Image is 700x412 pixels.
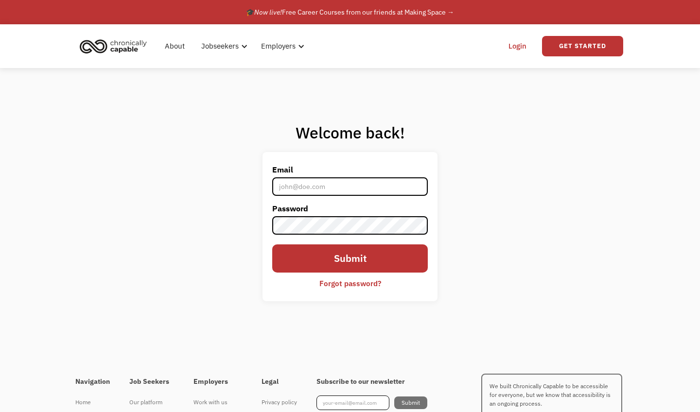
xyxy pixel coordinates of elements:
[272,177,428,196] input: john@doe.com
[272,244,428,273] input: Submit
[129,395,174,409] a: Our platform
[77,35,150,57] img: Chronically Capable logo
[319,277,381,289] div: Forgot password?
[195,31,250,62] div: Jobseekers
[75,378,110,386] h4: Navigation
[503,31,532,62] a: Login
[262,378,297,386] h4: Legal
[262,396,297,408] div: Privacy policy
[77,35,154,57] a: home
[193,396,242,408] div: Work with us
[316,395,389,410] input: your-email@email.com
[201,40,239,52] div: Jobseekers
[75,395,110,409] a: Home
[262,395,297,409] a: Privacy policy
[542,36,623,56] a: Get Started
[262,123,437,142] h1: Welcome back!
[316,378,427,386] h4: Subscribe to our newsletter
[254,8,282,17] em: Now live!
[394,396,427,409] input: Submit
[272,162,428,177] label: Email
[272,201,428,216] label: Password
[272,162,428,292] form: Email Form 2
[193,395,242,409] a: Work with us
[129,396,174,408] div: Our platform
[129,378,174,386] h4: Job Seekers
[316,395,427,410] form: Footer Newsletter
[312,275,388,292] a: Forgot password?
[261,40,296,52] div: Employers
[75,396,110,408] div: Home
[159,31,191,62] a: About
[246,6,454,18] div: 🎓 Free Career Courses from our friends at Making Space →
[193,378,242,386] h4: Employers
[255,31,307,62] div: Employers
